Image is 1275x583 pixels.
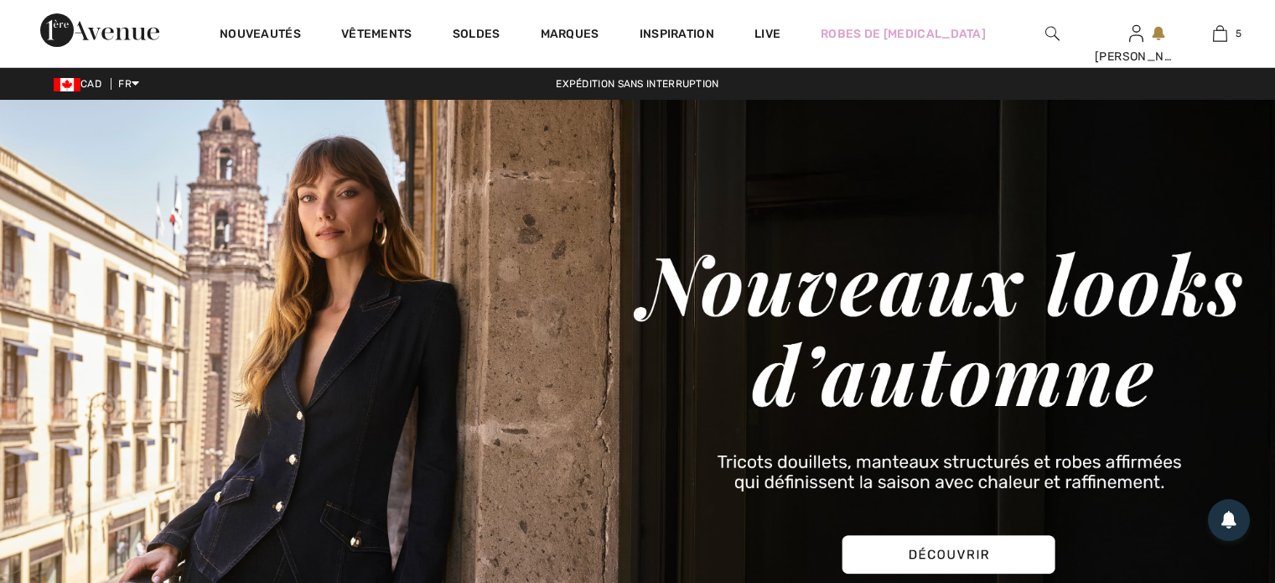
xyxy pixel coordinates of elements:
span: 5 [1236,26,1241,41]
img: 1ère Avenue [40,13,159,47]
a: Soldes [453,27,500,44]
a: Marques [541,27,599,44]
img: Mon panier [1213,23,1227,44]
img: recherche [1045,23,1060,44]
img: Canadian Dollar [54,78,80,91]
div: [PERSON_NAME] [1095,48,1177,65]
a: 5 [1179,23,1261,44]
a: Nouveautés [220,27,301,44]
img: Mes infos [1129,23,1143,44]
span: CAD [54,78,108,90]
a: Robes de [MEDICAL_DATA] [821,25,986,43]
span: FR [118,78,139,90]
a: Live [754,25,780,43]
a: Se connecter [1129,25,1143,41]
a: Vêtements [341,27,412,44]
span: Inspiration [640,27,714,44]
